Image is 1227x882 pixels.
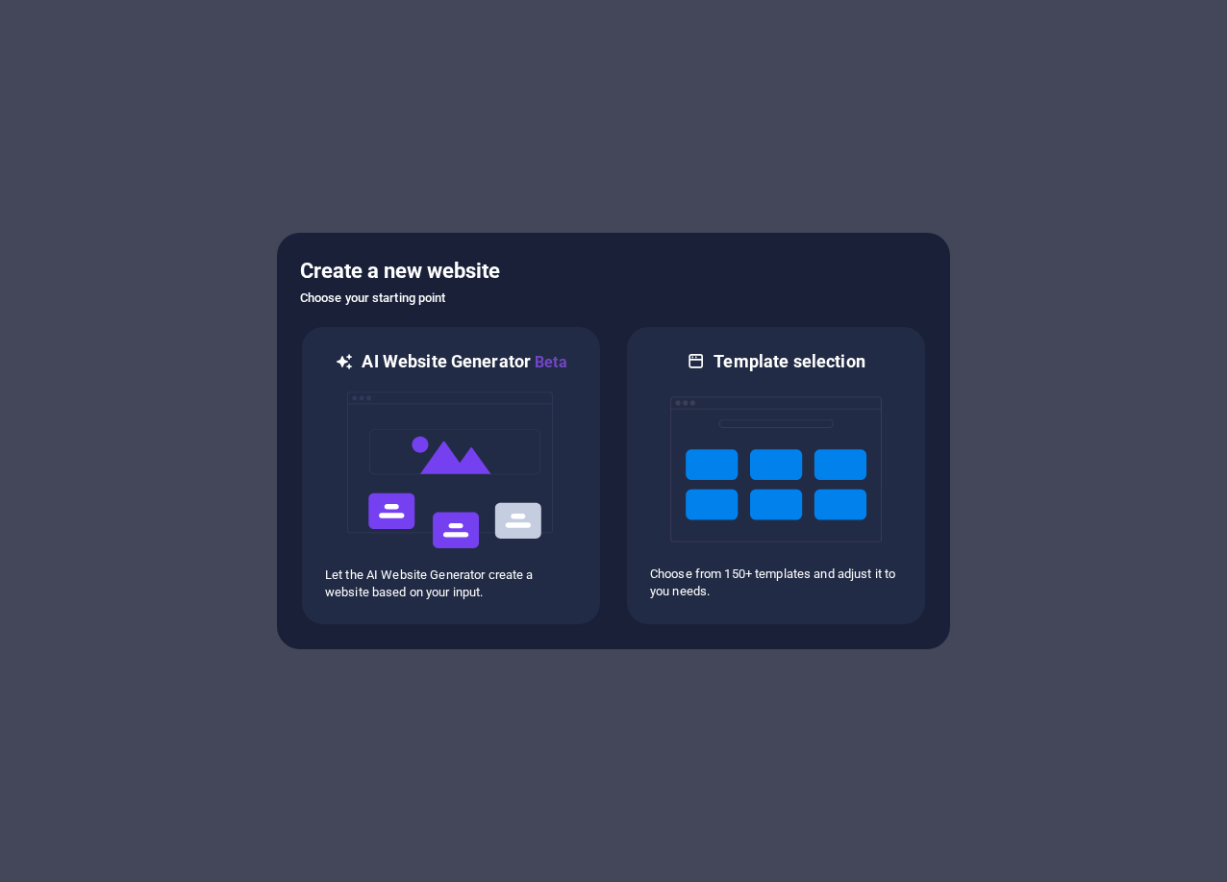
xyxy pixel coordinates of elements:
p: Let the AI Website Generator create a website based on your input. [325,567,577,601]
div: AI Website GeneratorBetaaiLet the AI Website Generator create a website based on your input. [300,325,602,626]
p: Choose from 150+ templates and adjust it to you needs. [650,566,902,600]
span: Beta [531,353,567,371]
h6: AI Website Generator [362,350,566,374]
h6: Choose your starting point [300,287,927,310]
img: ai [345,374,557,567]
h5: Create a new website [300,256,927,287]
h6: Template selection [714,350,864,373]
div: Template selectionChoose from 150+ templates and adjust it to you needs. [625,325,927,626]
